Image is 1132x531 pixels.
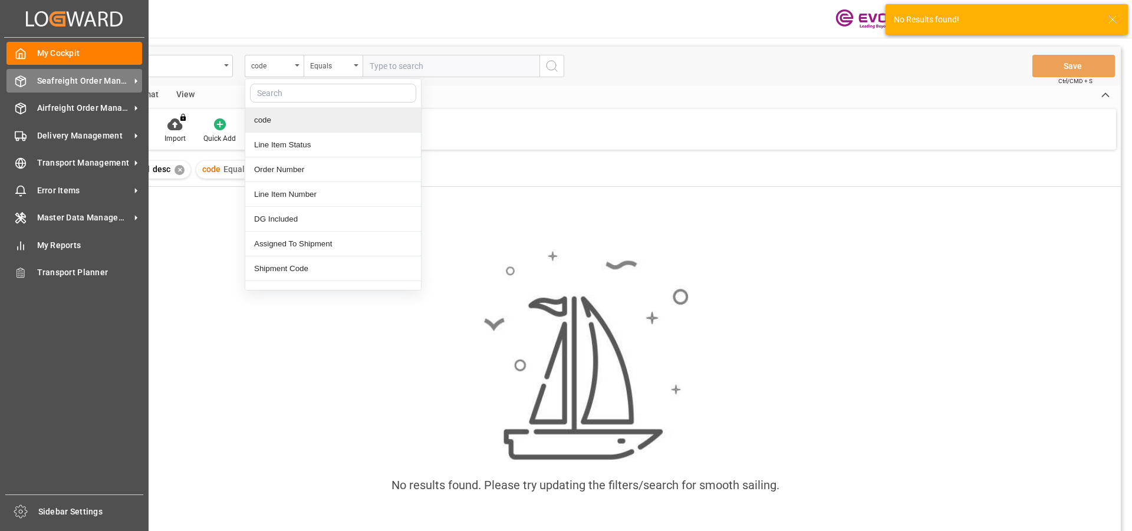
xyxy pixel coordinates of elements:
[37,75,130,87] span: Seafreight Order Management
[304,55,363,77] button: open menu
[363,55,539,77] input: Type to search
[37,47,143,60] span: My Cockpit
[835,9,912,29] img: Evonik-brand-mark-Deep-Purple-RGB.jpeg_1700498283.jpeg
[37,102,130,114] span: Airfreight Order Management
[37,184,130,197] span: Error Items
[245,256,421,281] div: Shipment Code
[37,239,143,252] span: My Reports
[37,157,130,169] span: Transport Management
[245,108,421,133] div: code
[245,133,421,157] div: Line Item Status
[6,233,142,256] a: My Reports
[245,232,421,256] div: Assigned To Shipment
[539,55,564,77] button: search button
[6,42,142,65] a: My Cockpit
[310,58,350,71] div: Equals
[482,249,689,461] img: smooth_sailing.jpeg
[203,133,236,144] div: Quick Add
[894,14,1097,26] div: No Results found!
[245,157,421,182] div: Order Number
[250,84,416,103] input: Search
[167,85,203,105] div: View
[245,182,421,207] div: Line Item Number
[391,476,779,494] div: No results found. Please try updating the filters/search for smooth sailing.
[38,506,144,518] span: Sidebar Settings
[1058,77,1092,85] span: Ctrl/CMD + S
[251,58,291,71] div: code
[37,266,143,279] span: Transport Planner
[202,164,221,174] span: code
[175,165,185,175] div: ✕
[1032,55,1115,77] button: Save
[37,130,130,142] span: Delivery Management
[6,261,142,284] a: Transport Planner
[245,281,421,306] div: Transport Unit Code
[223,164,249,174] span: Equals
[245,55,304,77] button: close menu
[245,207,421,232] div: DG Included
[153,164,170,174] span: desc
[37,212,130,224] span: Master Data Management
